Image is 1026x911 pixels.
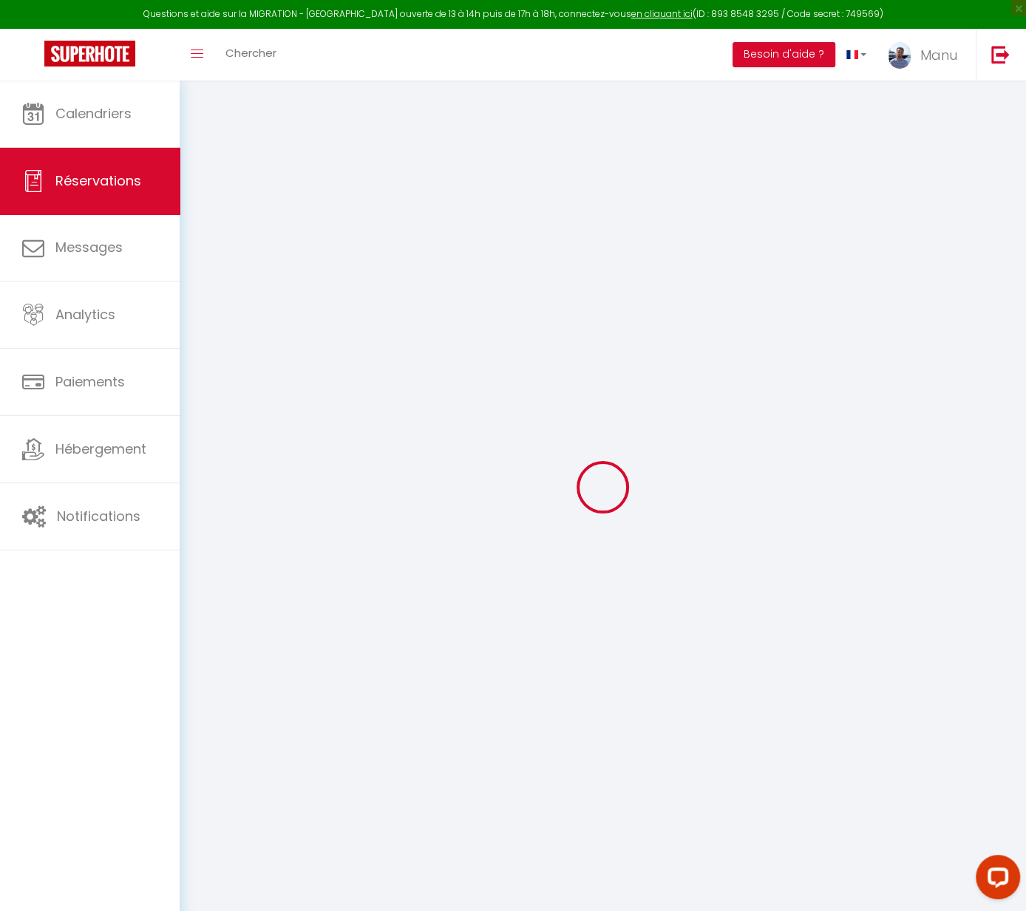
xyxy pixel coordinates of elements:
a: Chercher [214,29,288,81]
span: Paiements [55,372,125,391]
span: Messages [55,238,123,256]
iframe: LiveChat chat widget [964,849,1026,911]
span: Hébergement [55,440,146,458]
span: Chercher [225,45,276,61]
span: Manu [920,46,957,64]
img: logout [991,45,1010,64]
a: en cliquant ici [631,7,693,20]
span: Réservations [55,171,141,190]
img: Super Booking [44,41,135,66]
button: Besoin d'aide ? [733,42,835,67]
span: Calendriers [55,104,132,123]
span: Notifications [57,507,140,525]
span: Analytics [55,305,115,324]
a: ... Manu [877,29,976,81]
img: ... [889,42,911,69]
